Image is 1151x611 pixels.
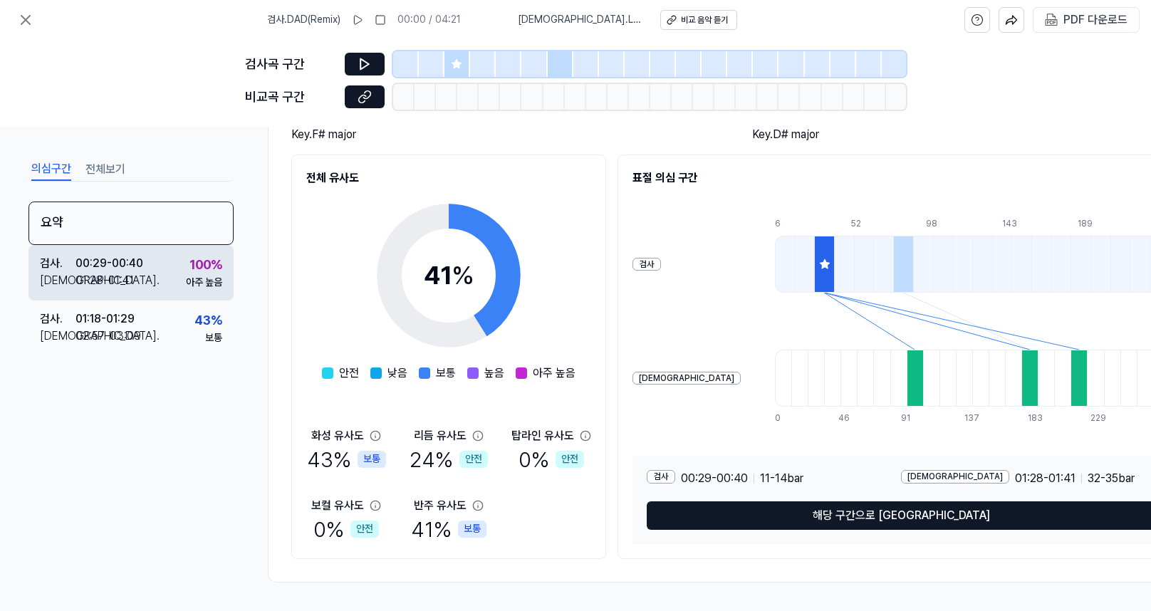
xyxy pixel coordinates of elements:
div: 보컬 유사도 [311,497,364,514]
div: 46 [838,412,855,424]
span: 낮음 [387,365,407,382]
div: 91 [901,412,917,424]
div: 41 [424,256,474,295]
span: 아주 높음 [533,365,575,382]
img: share [1005,14,1018,26]
div: 안전 [350,521,379,538]
div: 02:57 - 03:09 [75,328,141,345]
div: 137 [964,412,981,424]
div: 43 % [194,310,222,331]
div: 6 [775,218,795,230]
div: 24 % [410,444,488,474]
div: 검사곡 구간 [245,54,336,75]
div: 아주 높음 [186,276,222,290]
button: help [964,7,990,33]
div: 52 [850,218,870,230]
div: 01:28 - 01:41 [75,272,134,289]
span: 안전 [339,365,359,382]
div: PDF 다운로드 [1063,11,1127,29]
div: 안전 [556,451,584,468]
div: 0 % [313,514,379,544]
div: 검사 . [40,255,75,272]
div: 0 [775,412,791,424]
span: 높음 [484,365,504,382]
div: 보통 [458,521,486,538]
div: 98 [926,218,946,230]
div: 검사 [647,470,675,484]
div: 검사 . [40,310,75,328]
div: [DEMOGRAPHIC_DATA] [632,372,741,385]
div: 00:00 / 04:21 [397,13,461,27]
span: % [452,260,474,291]
span: 01:28 - 01:41 [1015,470,1076,487]
div: 00:29 - 00:40 [75,255,143,272]
div: 183 [1028,412,1044,424]
span: 00:29 - 00:40 [681,470,748,487]
h2: 전체 유사도 [306,169,591,187]
div: [DEMOGRAPHIC_DATA] [901,470,1009,484]
span: 보통 [436,365,456,382]
div: 비교곡 구간 [245,87,336,108]
div: Key. F# major [291,126,724,143]
div: 229 [1090,412,1107,424]
div: 0 % [519,444,584,474]
div: 반주 유사도 [414,497,467,514]
div: 43 % [307,444,386,474]
svg: help [971,13,984,27]
div: 검사 [632,258,661,271]
span: 11 - 14 bar [760,470,803,487]
span: 32 - 35 bar [1088,470,1135,487]
button: 비교 음악 듣기 [660,10,737,30]
div: [DEMOGRAPHIC_DATA] . [40,328,75,345]
div: 보통 [358,451,386,468]
div: 화성 유사도 [311,427,364,444]
div: 143 [1002,218,1022,230]
span: [DEMOGRAPHIC_DATA] . Let You Down (feat. Joey la Flair) [518,13,643,27]
button: 전체보기 [85,158,125,181]
div: 비교 음악 듣기 [681,14,728,26]
div: 보통 [205,331,222,345]
div: 41 % [411,514,486,544]
span: 검사 . DAD(Remix) [267,13,340,27]
div: 안전 [459,451,488,468]
img: PDF Download [1045,14,1058,26]
div: 리듬 유사도 [414,427,467,444]
div: 01:18 - 01:29 [75,310,135,328]
div: 189 [1078,218,1098,230]
div: 100 % [189,255,222,276]
div: [DEMOGRAPHIC_DATA] . [40,272,75,289]
div: 요약 [28,202,234,245]
button: 의심구간 [31,158,71,181]
div: 탑라인 유사도 [511,427,574,444]
button: PDF 다운로드 [1042,8,1130,32]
